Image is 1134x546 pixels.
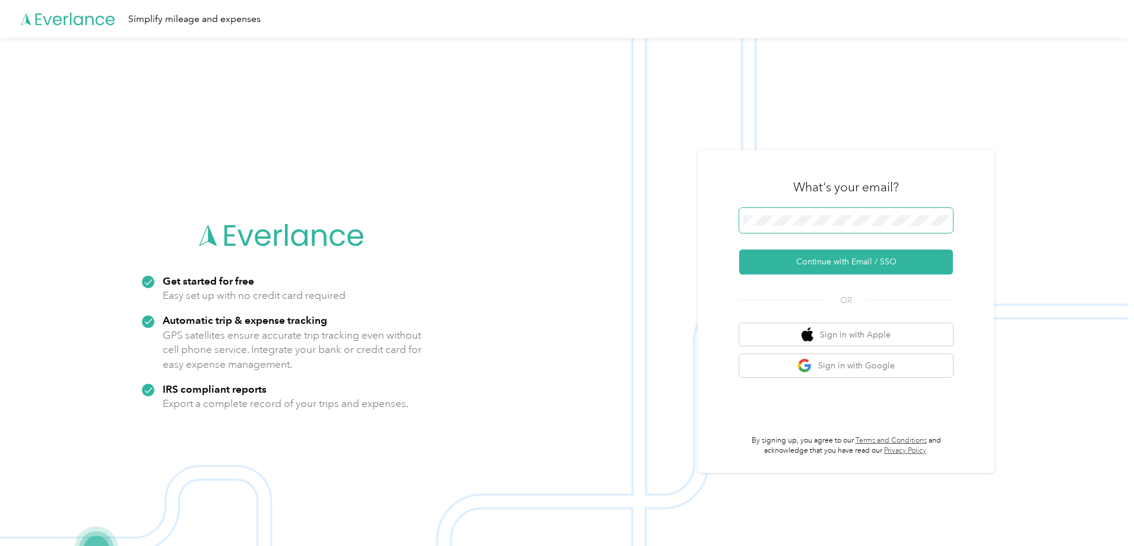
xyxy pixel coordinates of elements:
strong: Automatic trip & expense tracking [163,314,327,326]
button: apple logoSign in with Apple [739,323,953,346]
img: apple logo [802,327,813,342]
p: GPS satellites ensure accurate trip tracking even without cell phone service. Integrate your bank... [163,328,422,372]
p: By signing up, you agree to our and acknowledge that you have read our . [739,435,953,456]
strong: Get started for free [163,274,254,287]
button: Continue with Email / SSO [739,250,953,274]
button: google logoSign in with Google [739,354,953,377]
img: google logo [797,358,812,373]
a: Privacy Policy [884,446,926,455]
a: Terms and Conditions [856,436,927,445]
p: Export a complete record of your trips and expenses. [163,396,408,411]
strong: IRS compliant reports [163,383,267,395]
span: OR [825,294,867,307]
div: Simplify mileage and expenses [128,12,261,27]
p: Easy set up with no credit card required [163,288,346,303]
h3: What's your email? [793,179,899,195]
